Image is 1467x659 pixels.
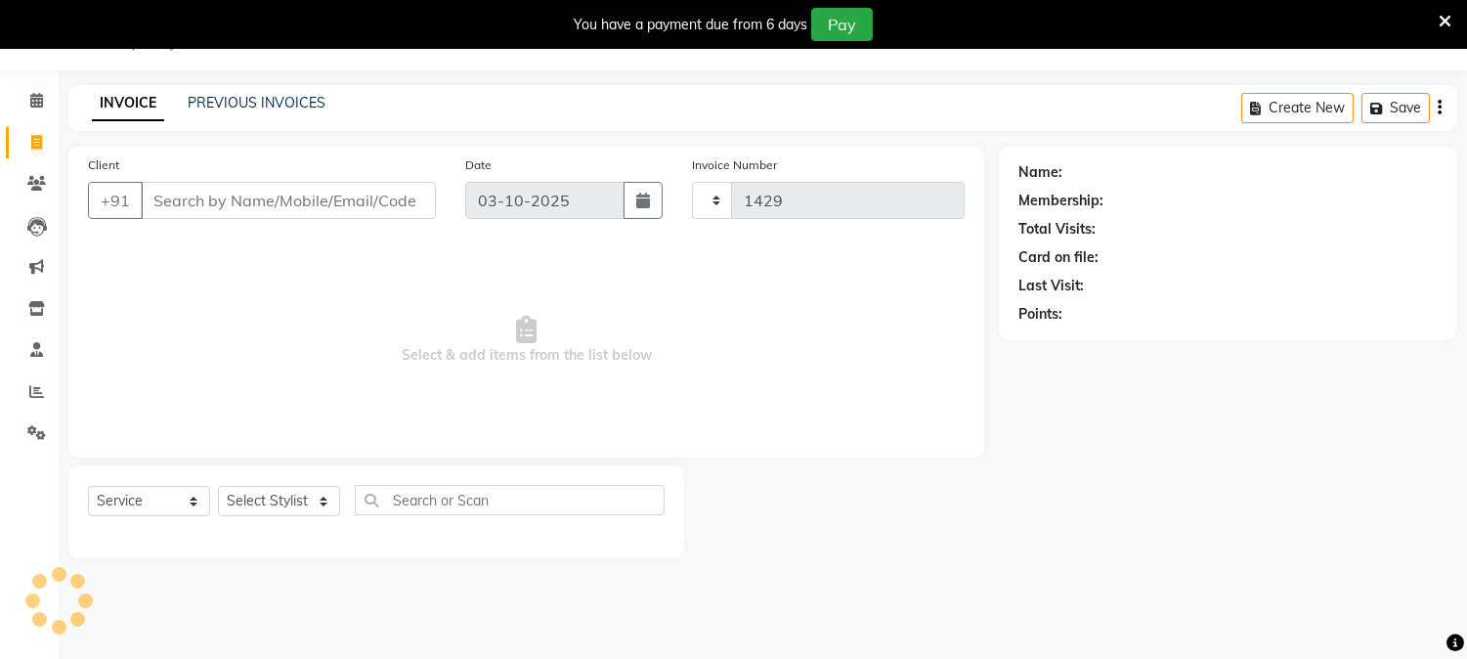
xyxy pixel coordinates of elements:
[692,156,777,174] label: Invoice Number
[1241,93,1354,123] button: Create New
[574,15,807,35] div: You have a payment due from 6 days
[1018,162,1062,183] div: Name:
[88,182,143,219] button: +91
[88,156,119,174] label: Client
[1018,247,1099,268] div: Card on file:
[188,94,325,111] a: PREVIOUS INVOICES
[88,242,965,438] span: Select & add items from the list below
[141,182,436,219] input: Search by Name/Mobile/Email/Code
[465,156,492,174] label: Date
[1018,304,1062,325] div: Points:
[1018,276,1084,296] div: Last Visit:
[92,86,164,121] a: INVOICE
[1018,191,1103,211] div: Membership:
[1361,93,1430,123] button: Save
[1018,219,1096,240] div: Total Visits:
[355,485,665,515] input: Search or Scan
[811,8,873,41] button: Pay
